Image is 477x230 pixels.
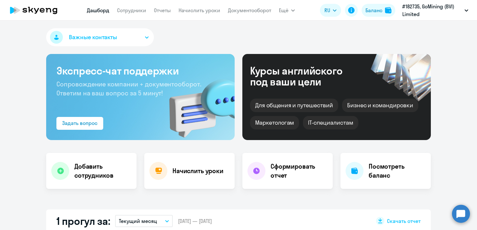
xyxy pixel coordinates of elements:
button: Балансbalance [362,4,395,17]
div: Маркетологам [250,116,299,129]
div: Задать вопрос [62,119,97,127]
button: Задать вопрос [56,117,103,130]
span: RU [324,6,330,14]
button: Важные контакты [46,28,154,46]
a: Дашборд [87,7,109,13]
span: [DATE] — [DATE] [178,217,212,225]
div: Баланс [365,6,382,14]
h4: Начислить уроки [172,166,223,175]
button: #182735, GoMining (BVI) Limited [GEOGRAPHIC_DATA] [399,3,472,18]
a: Сотрудники [117,7,146,13]
button: RU [320,4,341,17]
div: IT-специалистам [303,116,358,129]
img: bg-img [160,68,235,140]
span: Важные контакты [69,33,117,41]
h3: Экспресс-чат поддержки [56,64,224,77]
button: Текущий месяц [115,215,173,227]
a: Отчеты [154,7,171,13]
button: Ещё [279,4,295,17]
div: Бизнес и командировки [342,99,418,112]
h4: Добавить сотрудников [74,162,131,180]
h2: 1 прогул за: [56,215,110,227]
div: Для общения и путешествий [250,99,338,112]
span: Скачать отчет [387,217,421,225]
span: Сопровождение компании + документооборот. Ответим на ваш вопрос за 5 минут! [56,80,201,97]
p: #182735, GoMining (BVI) Limited [GEOGRAPHIC_DATA] [402,3,462,18]
p: Текущий месяц [119,217,157,225]
h4: Посмотреть баланс [369,162,426,180]
a: Начислить уроки [179,7,220,13]
img: balance [385,7,391,13]
span: Ещё [279,6,289,14]
h4: Сформировать отчет [271,162,328,180]
a: Документооборот [228,7,271,13]
div: Курсы английского под ваши цели [250,65,360,87]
